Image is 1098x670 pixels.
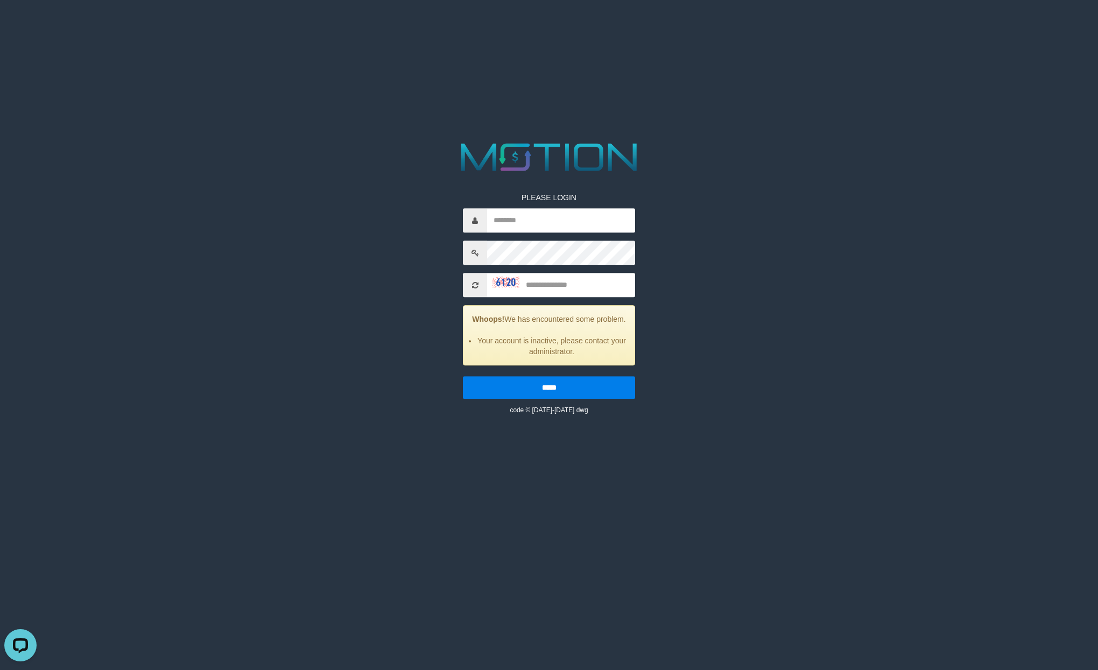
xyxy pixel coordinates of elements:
button: Open LiveChat chat widget [4,4,37,37]
strong: Whoops! [472,315,504,324]
small: code © [DATE]-[DATE] dwg [510,407,588,414]
p: PLEASE LOGIN [463,193,635,203]
img: MOTION_logo.png [453,138,645,176]
div: We has encountered some problem. [463,306,635,366]
li: Your account is inactive, please contact your administrator. [477,336,627,357]
img: captcha [492,277,519,287]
